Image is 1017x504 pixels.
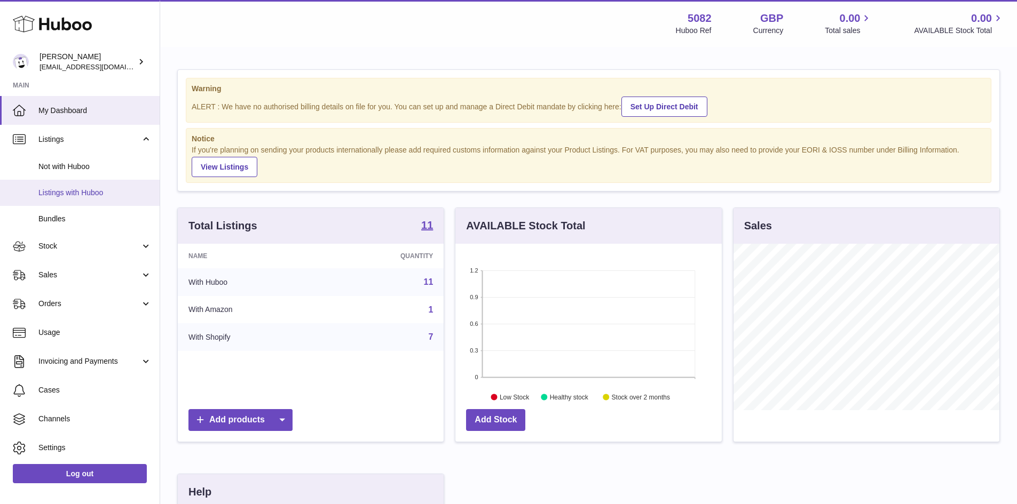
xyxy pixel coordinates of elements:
[840,11,861,26] span: 0.00
[612,394,670,401] text: Stock over 2 months
[192,84,986,94] strong: Warning
[424,277,433,286] a: 11
[188,409,293,431] a: Add products
[470,267,478,274] text: 1.2
[38,162,152,172] span: Not with Huboo
[825,26,872,36] span: Total sales
[178,268,324,296] td: With Huboo
[825,11,872,36] a: 0.00 Total sales
[470,294,478,300] text: 0.9
[428,332,433,341] a: 7
[13,54,29,70] img: internalAdmin-5082@internal.huboo.com
[428,305,433,314] a: 1
[38,356,140,366] span: Invoicing and Payments
[13,464,147,483] a: Log out
[38,414,152,424] span: Channels
[676,26,712,36] div: Huboo Ref
[40,62,157,71] span: [EMAIL_ADDRESS][DOMAIN_NAME]
[466,219,585,233] h3: AVAILABLE Stock Total
[470,321,478,327] text: 0.6
[38,241,140,251] span: Stock
[192,95,986,117] div: ALERT : We have no authorised billing details on file for you. You can set up and manage a Direct...
[324,244,444,268] th: Quantity
[178,244,324,268] th: Name
[188,219,257,233] h3: Total Listings
[188,485,211,499] h3: Help
[466,409,525,431] a: Add Stock
[470,347,478,354] text: 0.3
[500,394,530,401] text: Low Stock
[621,97,707,117] a: Set Up Direct Debit
[178,323,324,351] td: With Shopify
[760,11,783,26] strong: GBP
[475,374,478,380] text: 0
[421,220,433,233] a: 11
[40,52,136,72] div: [PERSON_NAME]
[38,188,152,198] span: Listings with Huboo
[753,26,784,36] div: Currency
[192,145,986,177] div: If you're planning on sending your products internationally please add required customs informati...
[38,270,140,280] span: Sales
[192,134,986,144] strong: Notice
[38,214,152,224] span: Bundles
[38,106,152,116] span: My Dashboard
[192,157,257,177] a: View Listings
[914,26,1004,36] span: AVAILABLE Stock Total
[550,394,589,401] text: Healthy stock
[38,443,152,453] span: Settings
[914,11,1004,36] a: 0.00 AVAILABLE Stock Total
[38,385,152,395] span: Cases
[421,220,433,230] strong: 11
[178,296,324,324] td: With Amazon
[744,219,772,233] h3: Sales
[688,11,712,26] strong: 5082
[38,134,140,145] span: Listings
[38,327,152,338] span: Usage
[971,11,992,26] span: 0.00
[38,299,140,309] span: Orders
